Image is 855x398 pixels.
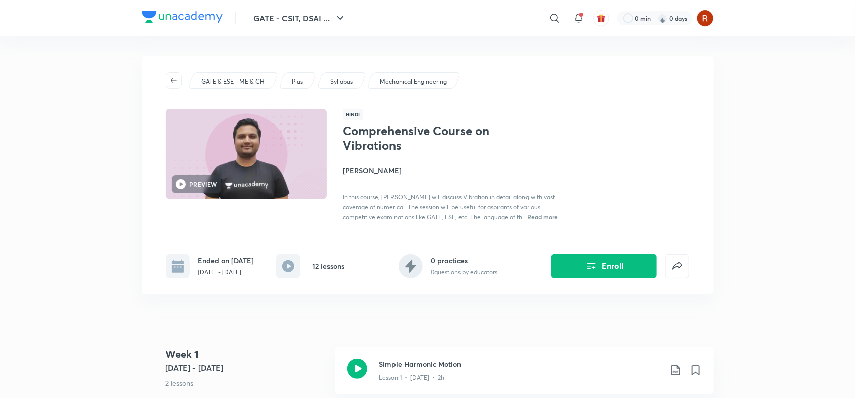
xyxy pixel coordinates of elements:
[248,8,352,28] button: GATE - CSIT, DSAI ...
[343,124,508,153] h1: Comprehensive Course on Vibrations
[166,362,327,374] h5: [DATE] - [DATE]
[528,213,558,221] span: Read more
[312,261,344,271] h6: 12 lessons
[343,193,555,221] span: In this course, [PERSON_NAME] will discuss Vibration in detail along with vast coverage of numeri...
[164,108,328,200] img: Thumbnail
[330,77,353,86] p: Syllabus
[378,77,448,86] a: Mechanical Engineering
[665,254,689,278] button: false
[166,347,327,362] h4: Week 1
[380,77,447,86] p: Mechanical Engineering
[379,359,662,369] h3: Simple Harmonic Motion
[166,378,327,388] p: 2 lessons
[657,13,668,23] img: streak
[431,255,497,266] h6: 0 practices
[597,14,606,23] img: avatar
[551,254,657,278] button: Enroll
[343,109,363,120] span: Hindi
[199,77,266,86] a: GATE & ESE - ME & CH
[142,11,223,26] a: Company Logo
[343,165,569,176] h4: [PERSON_NAME]
[593,10,609,26] button: avatar
[142,11,223,23] img: Company Logo
[379,373,445,382] p: Lesson 1 • [DATE] • 2h
[198,268,254,277] p: [DATE] - [DATE]
[290,77,304,86] a: Plus
[198,255,254,266] h6: Ended on [DATE]
[190,180,217,189] h6: PREVIEW
[328,77,354,86] a: Syllabus
[431,268,497,277] p: 0 questions by educators
[697,10,714,27] img: Rupsha chowdhury
[292,77,303,86] p: Plus
[201,77,265,86] p: GATE & ESE - ME & CH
